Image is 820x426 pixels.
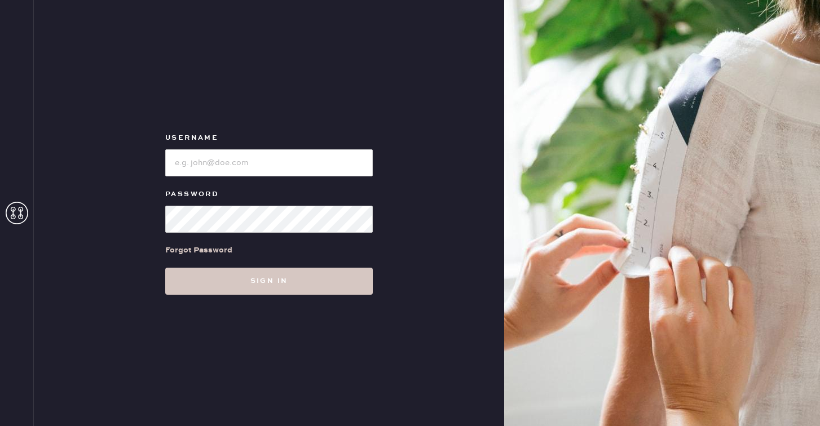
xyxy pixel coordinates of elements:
[165,149,373,176] input: e.g. john@doe.com
[165,268,373,295] button: Sign in
[165,244,232,256] div: Forgot Password
[165,233,232,268] a: Forgot Password
[165,131,373,145] label: Username
[165,188,373,201] label: Password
